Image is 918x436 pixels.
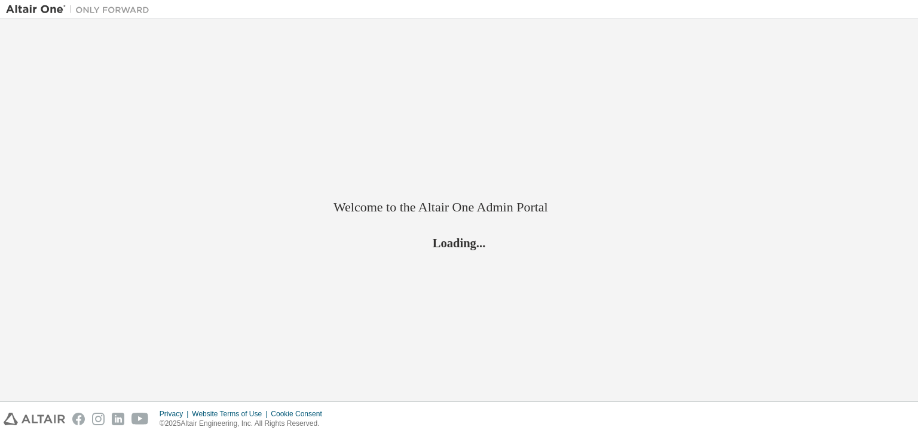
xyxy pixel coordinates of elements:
div: Cookie Consent [271,409,329,419]
div: Privacy [160,409,192,419]
p: © 2025 Altair Engineering, Inc. All Rights Reserved. [160,419,329,429]
img: instagram.svg [92,413,105,425]
h2: Welcome to the Altair One Admin Portal [333,199,585,216]
img: linkedin.svg [112,413,124,425]
img: youtube.svg [131,413,149,425]
h2: Loading... [333,235,585,251]
img: Altair One [6,4,155,16]
img: altair_logo.svg [4,413,65,425]
img: facebook.svg [72,413,85,425]
div: Website Terms of Use [192,409,271,419]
